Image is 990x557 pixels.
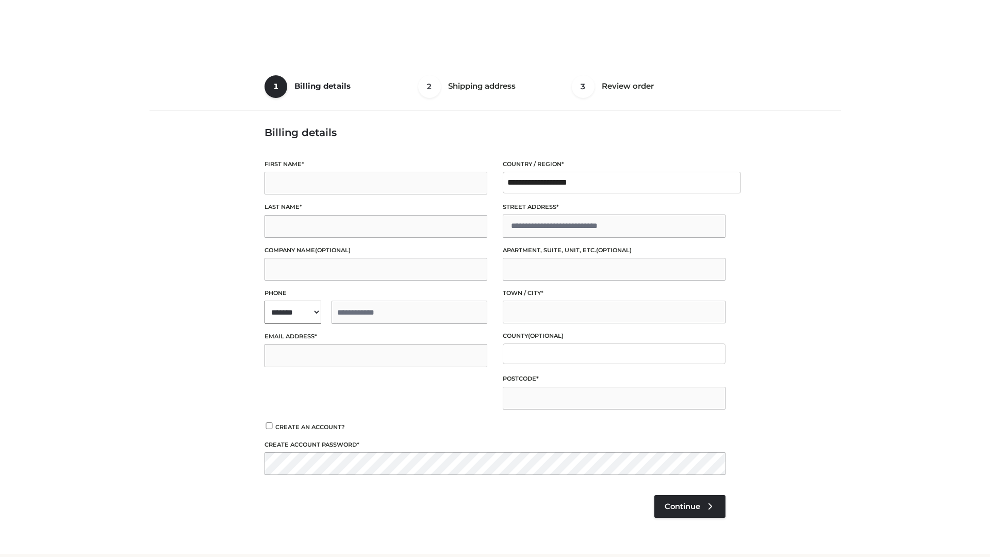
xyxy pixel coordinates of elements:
label: County [503,331,725,341]
label: Last name [265,202,487,212]
span: Review order [602,81,654,91]
a: Continue [654,495,725,518]
span: Continue [665,502,700,511]
label: Phone [265,288,487,298]
label: Town / City [503,288,725,298]
span: (optional) [315,247,351,254]
span: Billing details [294,81,351,91]
label: Company name [265,245,487,255]
label: Postcode [503,374,725,384]
h3: Billing details [265,126,725,139]
label: First name [265,159,487,169]
span: 2 [418,75,441,98]
label: Country / Region [503,159,725,169]
span: 3 [572,75,595,98]
span: (optional) [596,247,632,254]
label: Create account password [265,440,725,450]
span: Create an account? [275,423,345,431]
label: Street address [503,202,725,212]
label: Apartment, suite, unit, etc. [503,245,725,255]
input: Create an account? [265,422,274,429]
span: Shipping address [448,81,516,91]
label: Email address [265,332,487,341]
span: 1 [265,75,287,98]
span: (optional) [528,332,564,339]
